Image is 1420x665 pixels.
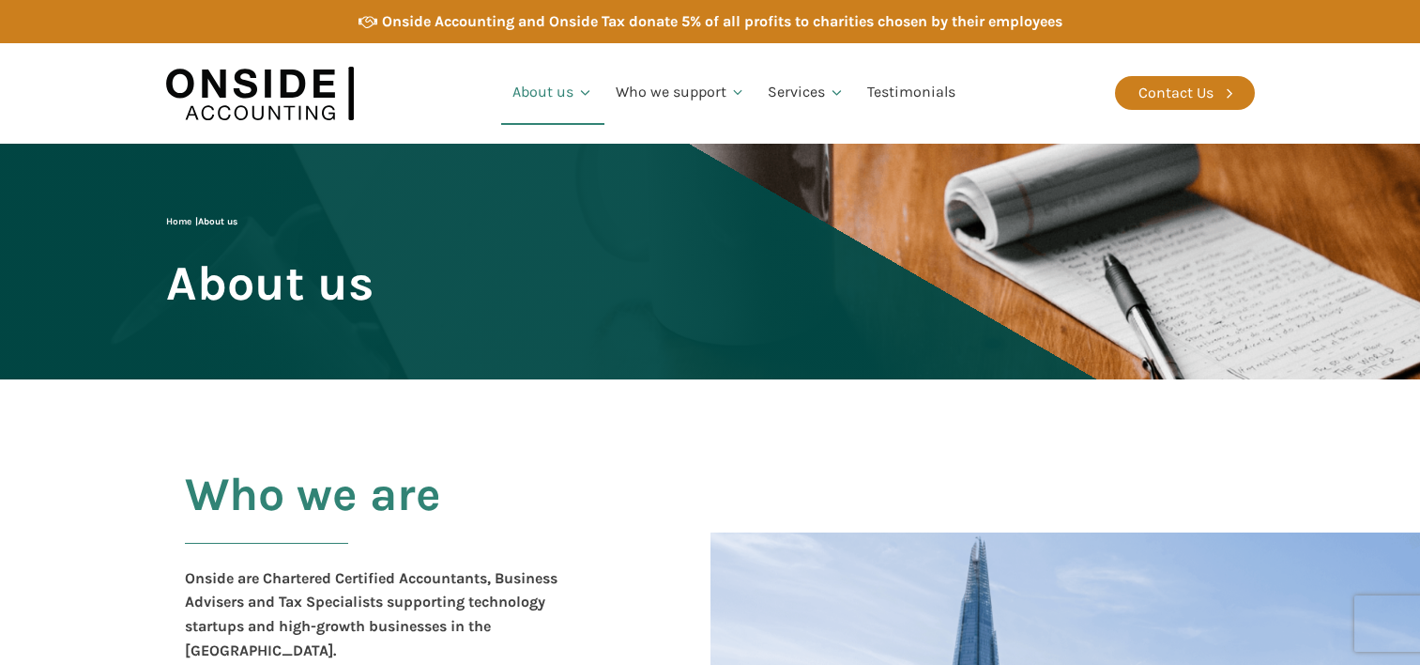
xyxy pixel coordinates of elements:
a: Home [166,216,191,227]
b: Onside are Chartered Certified Accountants, Business Advisers and Tax Specialists supporting tech... [185,569,557,659]
h2: Who we are [185,469,441,566]
span: About us [198,216,237,227]
div: Contact Us [1138,81,1214,105]
a: Who we support [604,61,757,125]
a: About us [501,61,604,125]
a: Testimonials [856,61,967,125]
img: Onside Accounting [166,57,354,130]
span: | [166,216,237,227]
a: Contact Us [1115,76,1255,110]
a: Services [756,61,856,125]
span: About us [166,257,374,309]
div: Onside Accounting and Onside Tax donate 5% of all profits to charities chosen by their employees [382,9,1062,34]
